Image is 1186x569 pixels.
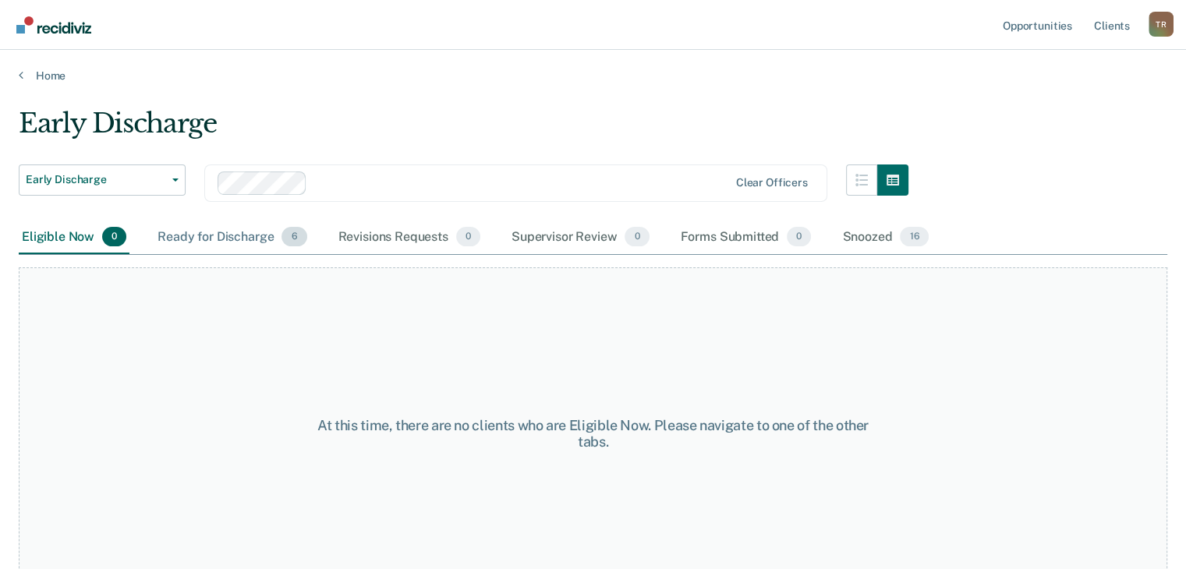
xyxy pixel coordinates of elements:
a: Home [19,69,1167,83]
div: Revisions Requests0 [335,221,483,255]
span: Early Discharge [26,173,166,186]
div: Supervisor Review0 [508,221,653,255]
div: Snoozed16 [839,221,932,255]
span: 16 [900,227,929,247]
div: Eligible Now0 [19,221,129,255]
div: At this time, there are no clients who are Eligible Now. Please navigate to one of the other tabs. [306,417,880,451]
button: Early Discharge [19,164,186,196]
span: 0 [102,227,126,247]
span: 0 [625,227,649,247]
span: 6 [281,227,306,247]
img: Recidiviz [16,16,91,34]
div: Ready for Discharge6 [154,221,310,255]
div: Forms Submitted0 [678,221,815,255]
div: Early Discharge [19,108,908,152]
button: Profile dropdown button [1149,12,1174,37]
span: 0 [787,227,811,247]
div: T R [1149,12,1174,37]
div: Clear officers [736,176,808,189]
span: 0 [456,227,480,247]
